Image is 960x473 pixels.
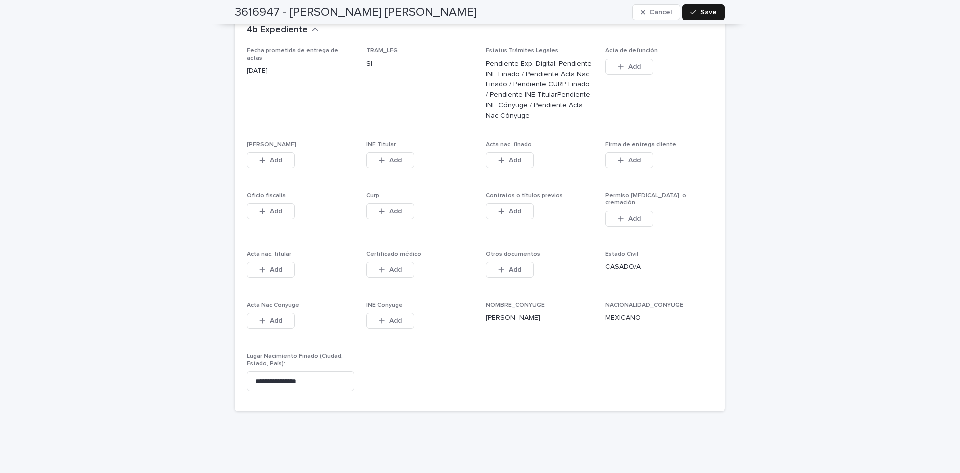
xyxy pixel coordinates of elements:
[509,266,521,273] span: Add
[389,157,402,164] span: Add
[509,208,521,215] span: Add
[270,266,282,273] span: Add
[247,302,299,308] span: Acta Nac Conyuge
[486,313,593,323] p: [PERSON_NAME]
[605,59,653,75] button: Add
[486,193,563,199] span: Contratos o títulos previos
[270,157,282,164] span: Add
[247,353,343,366] span: Lugar Nacimiento Finado (Ciudad, Estado, País):
[605,313,713,323] p: MEXICANO
[486,48,558,54] span: Estatus Trámites Legales
[486,142,532,148] span: Acta nac. finado
[649,9,672,16] span: Cancel
[486,203,534,219] button: Add
[605,251,638,257] span: Estado Civil
[366,59,474,69] p: SI
[270,317,282,324] span: Add
[605,152,653,168] button: Add
[605,262,713,272] p: CASADO/A
[247,262,295,278] button: Add
[235,5,477,20] h2: 3616947 - [PERSON_NAME] [PERSON_NAME]
[605,48,658,54] span: Acta de defunción
[247,25,319,36] button: 4b Expediente
[682,4,725,20] button: Save
[247,48,338,61] span: Fecha prometida de entrega de actas
[486,302,545,308] span: NOMBRE_CONYUGE
[366,313,414,329] button: Add
[628,157,641,164] span: Add
[509,157,521,164] span: Add
[366,193,379,199] span: Curp
[247,25,308,36] h2: 4b Expediente
[486,59,593,121] p: Pendiente Exp. Digital: Pendiente INE Finado / Pendiente Acta Nac Finado / Pendiente CURP Finado ...
[389,266,402,273] span: Add
[605,142,676,148] span: Firma de entrega cliente
[486,251,540,257] span: Otros documentos
[700,9,717,16] span: Save
[366,262,414,278] button: Add
[486,262,534,278] button: Add
[247,152,295,168] button: Add
[389,208,402,215] span: Add
[366,251,421,257] span: Certificado médico
[366,142,396,148] span: INE Titular
[366,48,398,54] span: TRAM_LEG
[247,193,286,199] span: Oficio fiscalía
[632,4,680,20] button: Cancel
[605,211,653,227] button: Add
[247,313,295,329] button: Add
[247,142,296,148] span: [PERSON_NAME]
[389,317,402,324] span: Add
[366,302,403,308] span: INE Conyuge
[628,215,641,222] span: Add
[628,63,641,70] span: Add
[247,251,291,257] span: Acta nac. titular
[605,302,683,308] span: NACIONALIDAD_CONYUGE
[605,193,686,206] span: Permiso [MEDICAL_DATA]. o cremación
[366,152,414,168] button: Add
[270,208,282,215] span: Add
[366,203,414,219] button: Add
[247,203,295,219] button: Add
[247,66,354,76] p: [DATE]
[486,152,534,168] button: Add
